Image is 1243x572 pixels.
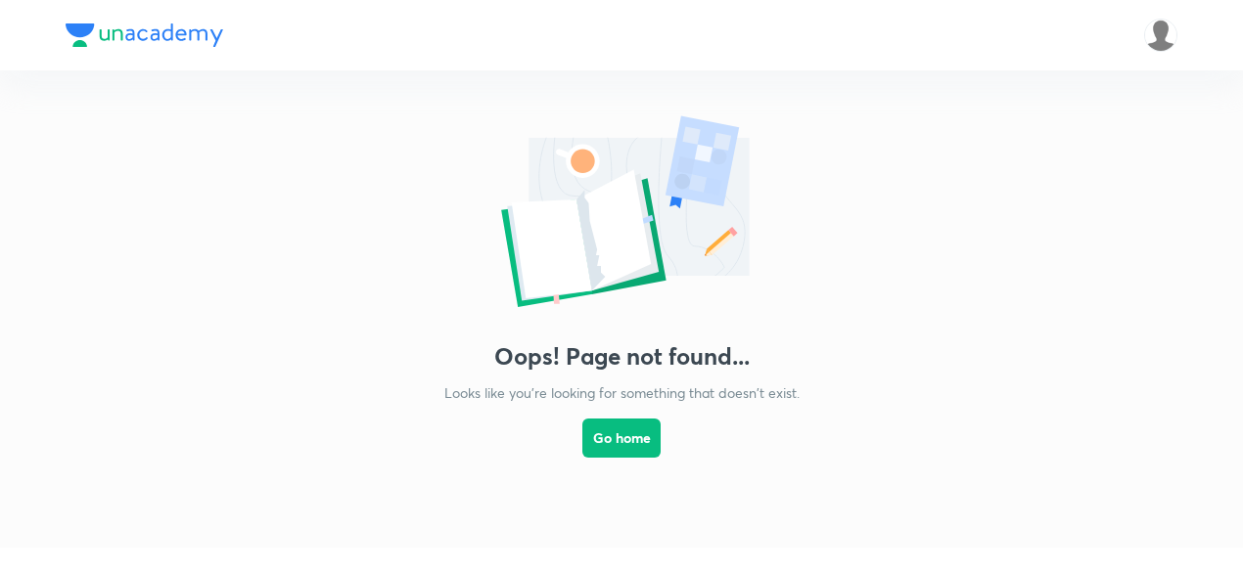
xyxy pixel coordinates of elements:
img: error [426,110,817,319]
a: Go home [582,403,661,508]
button: Go home [582,418,661,458]
p: Looks like you're looking for something that doesn't exist. [444,382,800,403]
img: Abarna karthikeyani [1144,19,1177,52]
img: Company Logo [66,23,223,47]
h3: Oops! Page not found... [494,342,750,371]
